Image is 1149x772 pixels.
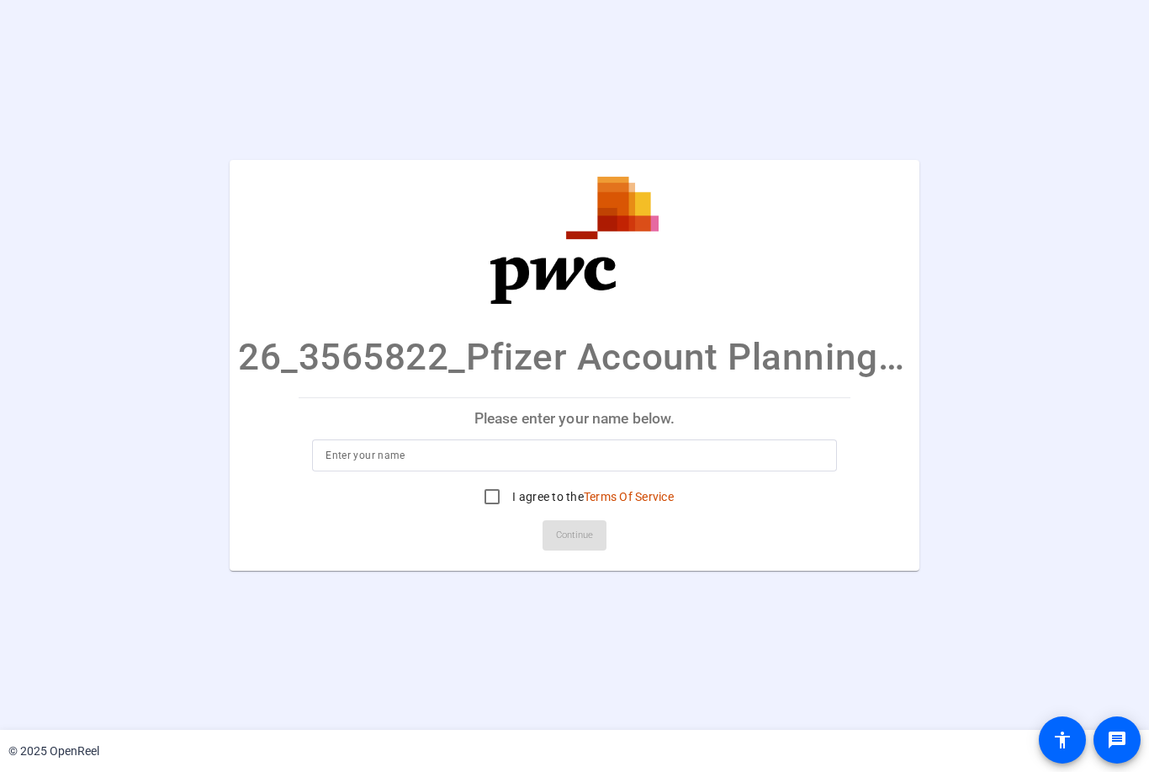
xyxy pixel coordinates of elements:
p: 26_3565822_Pfizer Account Planning Workshop - Meet [238,329,911,385]
div: © 2025 OpenReel [8,743,99,760]
mat-icon: message [1107,730,1127,750]
a: Terms Of Service [584,490,674,503]
mat-icon: accessibility [1052,730,1072,750]
label: I agree to the [509,488,674,505]
input: Enter your name [326,445,823,466]
p: Please enter your name below. [299,398,850,439]
img: company-logo [490,176,659,304]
